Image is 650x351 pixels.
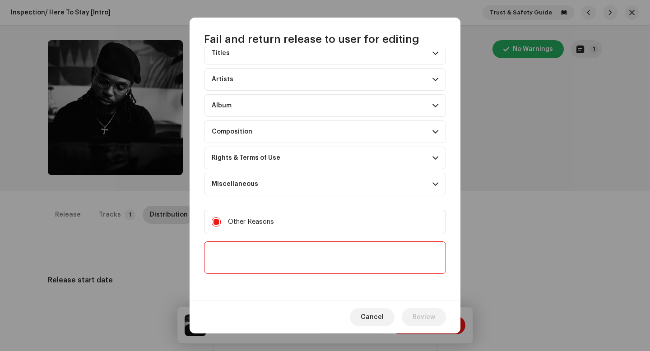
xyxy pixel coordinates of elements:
[204,94,446,117] p-accordion-header: Album
[212,154,280,162] div: Rights & Terms of Use
[204,173,446,195] p-accordion-header: Miscellaneous
[212,76,233,83] div: Artists
[204,68,446,91] p-accordion-header: Artists
[361,308,384,326] span: Cancel
[204,120,446,143] p-accordion-header: Composition
[228,217,274,227] span: Other Reasons
[204,42,446,65] p-accordion-header: Titles
[350,308,395,326] button: Cancel
[204,147,446,169] p-accordion-header: Rights & Terms of Use
[212,102,232,109] div: Album
[212,50,230,57] div: Titles
[204,32,419,46] span: Fail and return release to user for editing
[413,308,435,326] span: Review
[212,180,258,188] div: Miscellaneous
[402,308,446,326] button: Review
[212,128,252,135] div: Composition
